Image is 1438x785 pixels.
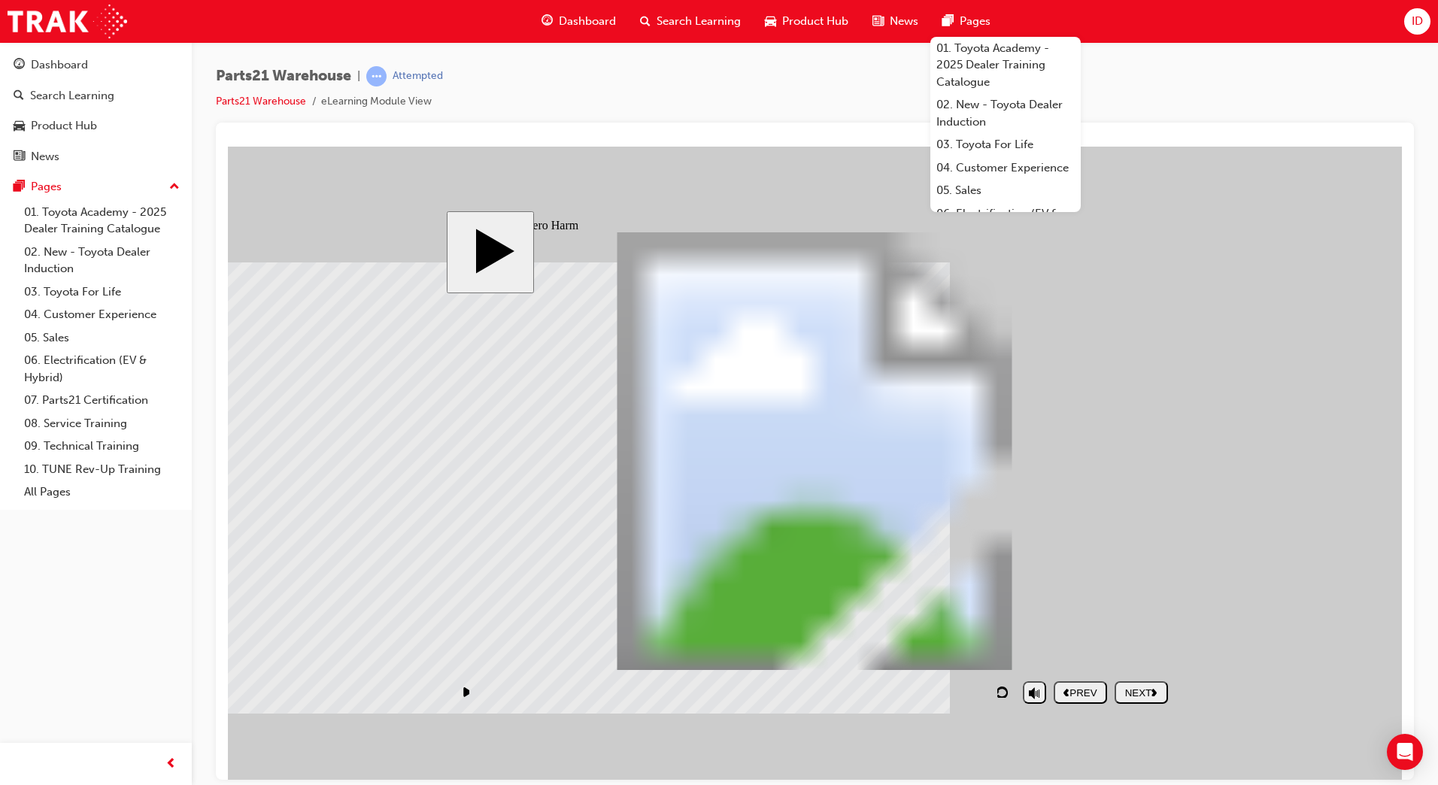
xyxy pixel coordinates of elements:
[18,389,186,412] a: 07. Parts21 Certification
[930,156,1081,180] a: 04. Customer Experience
[321,93,432,111] li: eLearning Module View
[782,13,848,30] span: Product Hub
[6,48,186,173] button: DashboardSearch LearningProduct HubNews
[165,755,177,774] span: prev-icon
[930,202,1081,242] a: 06. Electrification (EV & Hybrid)
[1412,13,1423,30] span: ID
[14,150,25,164] span: news-icon
[6,143,186,171] a: News
[6,173,186,201] button: Pages
[930,37,1081,94] a: 01. Toyota Academy - 2025 Dealer Training Catalogue
[930,133,1081,156] a: 03. Toyota For Life
[30,87,114,105] div: Search Learning
[18,201,186,241] a: 01. Toyota Academy - 2025 Dealer Training Catalogue
[8,5,127,38] img: Trak
[872,12,884,31] span: news-icon
[657,13,741,30] span: Search Learning
[529,6,628,37] a: guage-iconDashboard
[18,280,186,304] a: 03. Toyota For Life
[31,148,59,165] div: News
[930,6,1003,37] a: pages-iconPages
[6,51,186,79] a: Dashboard
[14,120,25,133] span: car-icon
[31,56,88,74] div: Dashboard
[930,179,1081,202] a: 05. Sales
[18,349,186,389] a: 06. Electrification (EV & Hybrid)
[942,12,954,31] span: pages-icon
[18,326,186,350] a: 05. Sales
[6,82,186,110] a: Search Learning
[559,13,616,30] span: Dashboard
[18,241,186,280] a: 02. New - Toyota Dealer Induction
[18,480,186,504] a: All Pages
[31,117,97,135] div: Product Hub
[14,89,24,103] span: search-icon
[542,12,553,31] span: guage-icon
[1404,8,1430,35] button: ID
[640,12,651,31] span: search-icon
[765,12,776,31] span: car-icon
[1387,734,1423,770] div: Open Intercom Messenger
[18,303,186,326] a: 04. Customer Experience
[960,13,991,30] span: Pages
[6,112,186,140] a: Product Hub
[357,68,360,85] span: |
[860,6,930,37] a: news-iconNews
[216,68,351,85] span: Parts21 Warehouse
[14,180,25,194] span: pages-icon
[628,6,753,37] a: search-iconSearch Learning
[169,177,180,197] span: up-icon
[393,69,443,83] div: Attempted
[219,65,306,147] button: Start
[14,59,25,72] span: guage-icon
[18,435,186,458] a: 09. Technical Training
[18,412,186,435] a: 08. Service Training
[890,13,918,30] span: News
[930,93,1081,133] a: 02. New - Toyota Dealer Induction
[216,95,306,108] a: Parts21 Warehouse
[366,66,387,86] span: learningRecordVerb_ATTEMPT-icon
[18,458,186,481] a: 10. TUNE Rev-Up Training
[31,178,62,195] div: Pages
[219,65,956,569] div: Parts21Warehouse Start Course
[753,6,860,37] a: car-iconProduct Hub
